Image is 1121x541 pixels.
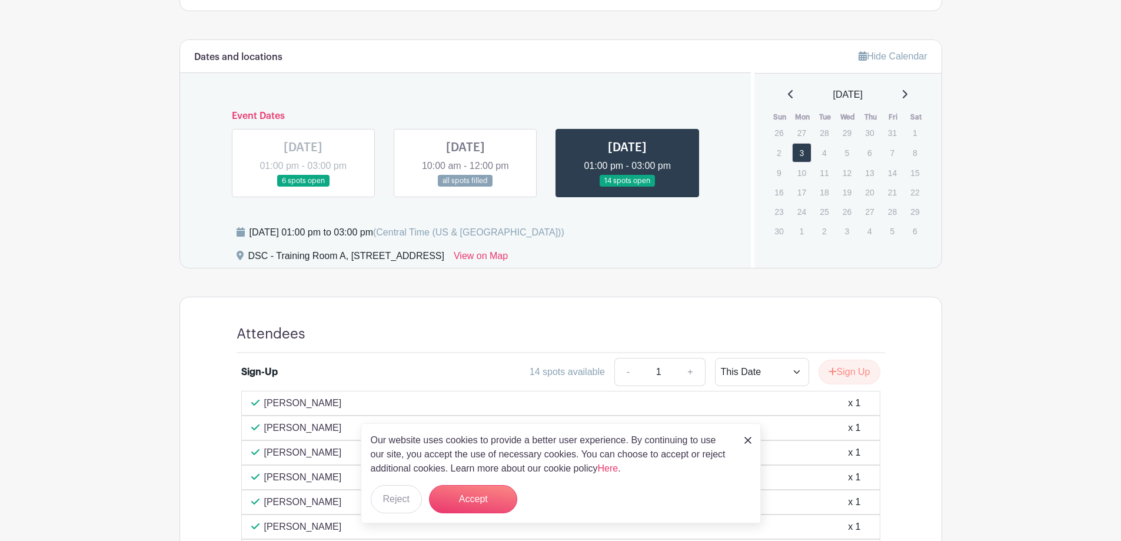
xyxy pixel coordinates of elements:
p: 4 [814,144,834,162]
p: 6 [905,222,924,240]
a: Here [598,463,618,473]
p: 17 [792,183,811,201]
p: 19 [837,183,857,201]
a: Hide Calendar [859,51,927,61]
h4: Attendees [237,326,305,343]
img: close_button-5f87c8562297e5c2d7936805f587ecaba9071eb48480494691a3f1689db116b3.svg [744,437,751,444]
p: 27 [792,124,811,142]
button: Reject [371,485,422,513]
th: Wed [837,111,860,123]
p: 29 [905,203,924,221]
th: Sat [904,111,927,123]
p: 27 [860,203,879,221]
span: (Central Time (US & [GEOGRAPHIC_DATA])) [373,227,564,237]
p: [PERSON_NAME] [264,396,342,410]
p: [PERSON_NAME] [264,470,342,484]
p: 15 [905,164,924,182]
h6: Event Dates [222,111,709,122]
p: 10 [792,164,811,182]
p: 1 [905,124,924,142]
p: 24 [792,203,811,221]
div: x 1 [848,396,860,410]
a: 3 [792,143,811,162]
p: 13 [860,164,879,182]
p: 31 [883,124,902,142]
p: 23 [769,203,789,221]
a: - [614,358,641,386]
p: [PERSON_NAME] [264,421,342,435]
p: 8 [905,144,924,162]
p: 11 [814,164,834,182]
div: x 1 [848,421,860,435]
div: DSC - Training Room A, [STREET_ADDRESS] [248,249,444,268]
p: 26 [769,124,789,142]
p: 14 [883,164,902,182]
div: x 1 [848,495,860,509]
p: 5 [837,144,857,162]
p: 28 [883,203,902,221]
p: 9 [769,164,789,182]
p: 1 [792,222,811,240]
p: 2 [814,222,834,240]
p: 28 [814,124,834,142]
div: x 1 [848,446,860,460]
p: [PERSON_NAME] [264,446,342,460]
p: 2 [769,144,789,162]
th: Mon [791,111,814,123]
p: 4 [860,222,879,240]
p: 21 [883,183,902,201]
th: Tue [814,111,837,123]
a: View on Map [454,249,508,268]
p: 7 [883,144,902,162]
p: [PERSON_NAME] [264,495,342,509]
p: 26 [837,203,857,221]
p: 5 [883,222,902,240]
h6: Dates and locations [194,52,282,63]
span: [DATE] [833,88,863,102]
p: 12 [837,164,857,182]
p: 30 [769,222,789,240]
div: x 1 [848,520,860,534]
div: 14 spots available [530,365,605,379]
th: Sun [769,111,791,123]
div: Sign-Up [241,365,278,379]
p: 3 [837,222,857,240]
p: 30 [860,124,879,142]
p: 25 [814,203,834,221]
div: x 1 [848,470,860,484]
th: Thu [859,111,882,123]
p: Our website uses cookies to provide a better user experience. By continuing to use our site, you ... [371,433,732,476]
th: Fri [882,111,905,123]
p: 16 [769,183,789,201]
button: Sign Up [819,360,880,384]
p: 29 [837,124,857,142]
p: 20 [860,183,879,201]
p: 18 [814,183,834,201]
a: + [676,358,705,386]
p: [PERSON_NAME] [264,520,342,534]
p: 22 [905,183,924,201]
p: 6 [860,144,879,162]
div: [DATE] 01:00 pm to 03:00 pm [250,225,564,240]
button: Accept [429,485,517,513]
